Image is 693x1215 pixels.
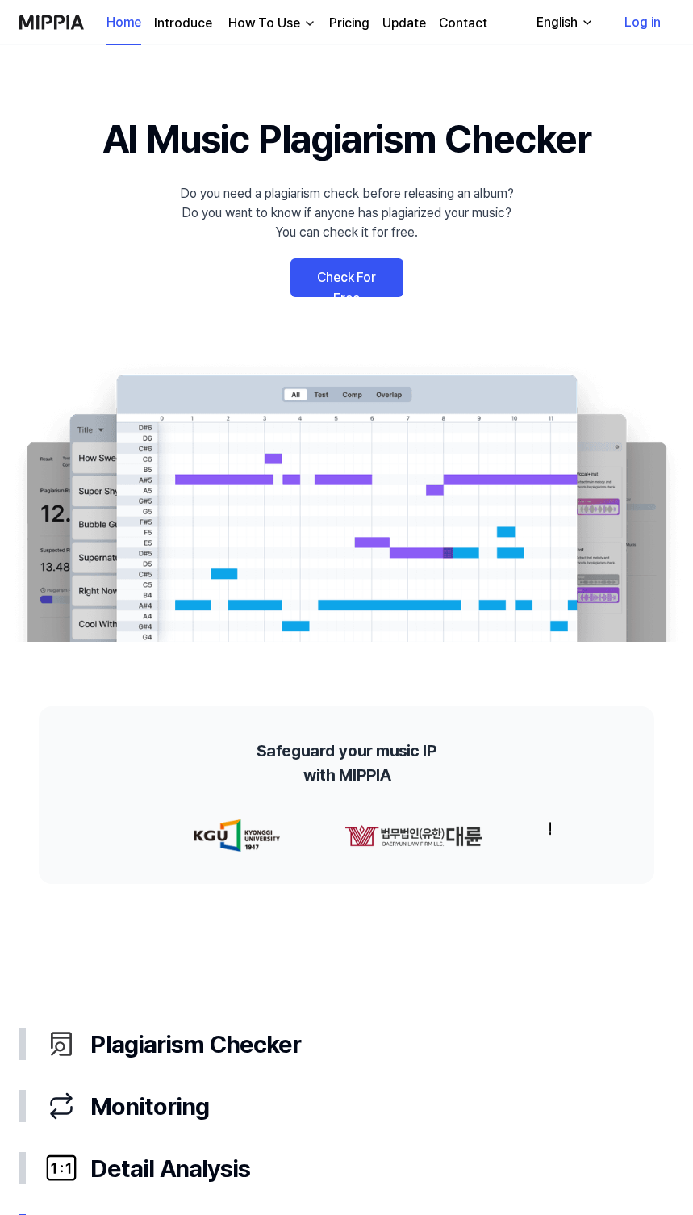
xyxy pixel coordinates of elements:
div: Do you need a plagiarism check before releasing an album? Do you want to know if anyone has plagi... [180,184,514,242]
button: Plagiarism Checker [19,1013,674,1075]
a: Pricing [329,14,369,33]
img: partner-logo-2 [543,819,606,852]
h1: AI Music Plagiarism Checker [102,110,591,168]
button: English [524,6,603,39]
img: down [303,17,316,30]
a: Update [382,14,426,33]
a: Contact [439,14,487,33]
a: Check For Free [290,258,403,297]
button: Monitoring [19,1075,674,1137]
img: partner-logo-0 [189,819,275,852]
h2: Safeguard your music IP with MIPPIA [257,739,436,787]
a: Home [106,1,141,45]
img: partner-logo-1 [340,819,478,852]
div: Plagiarism Checker [45,1026,674,1062]
button: Detail Analysis [19,1137,674,1200]
button: How To Use [225,14,316,33]
div: English [533,13,581,32]
div: Monitoring [45,1088,674,1125]
div: How To Use [225,14,303,33]
div: Detail Analysis [45,1150,674,1187]
a: Introduce [154,14,212,33]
